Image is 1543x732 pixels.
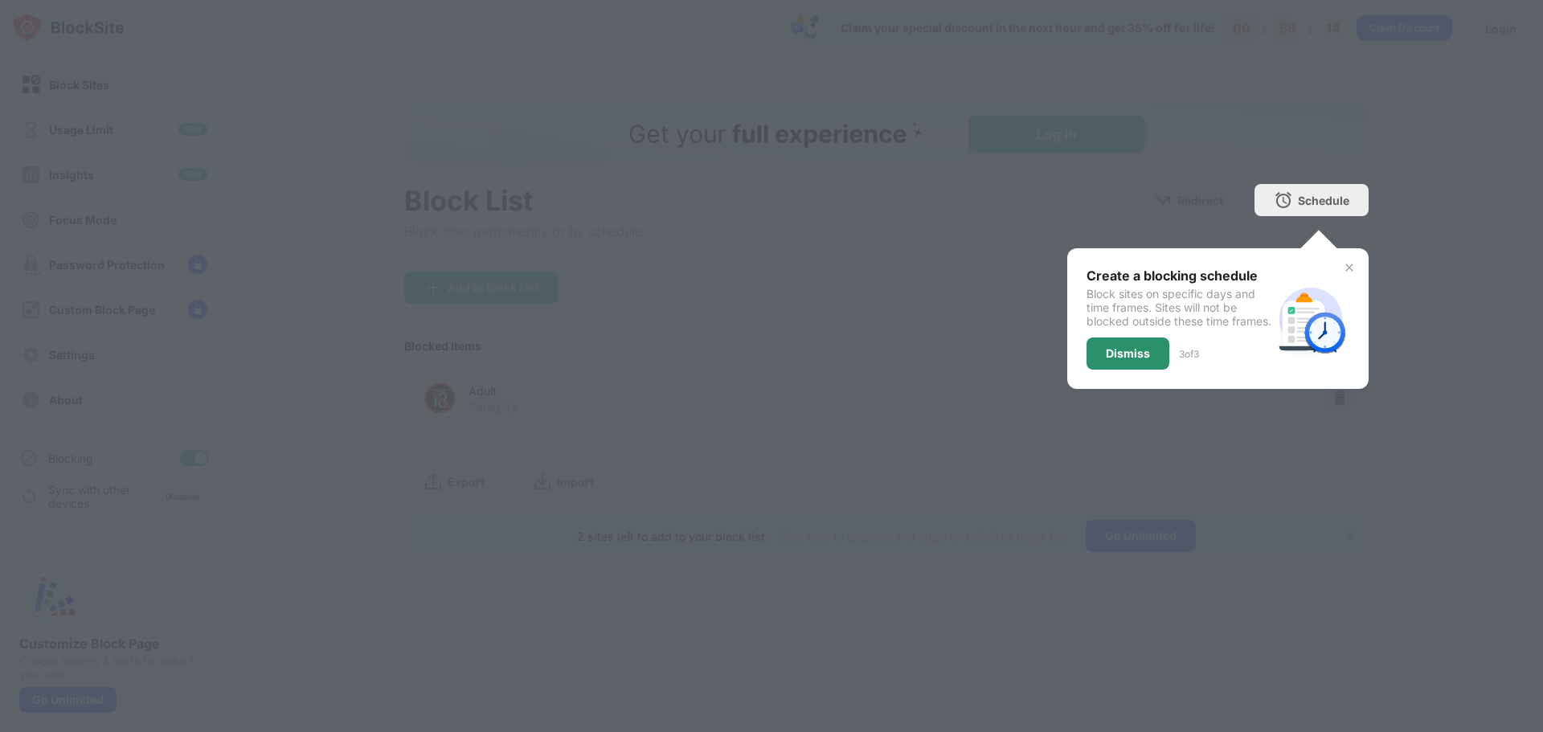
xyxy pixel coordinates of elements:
img: x-button.svg [1343,261,1356,274]
div: Dismiss [1106,347,1150,360]
img: schedule.svg [1272,280,1349,358]
div: 3 of 3 [1179,348,1199,360]
div: Schedule [1298,194,1349,207]
div: Create a blocking schedule [1087,268,1272,284]
div: Block sites on specific days and time frames. Sites will not be blocked outside these time frames. [1087,287,1272,328]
